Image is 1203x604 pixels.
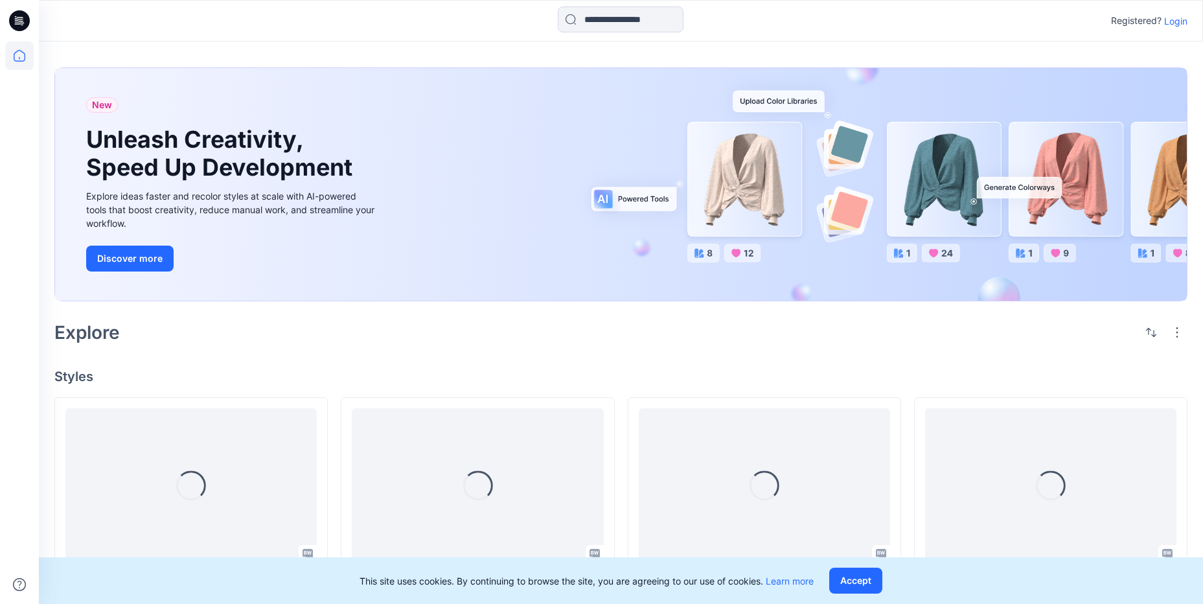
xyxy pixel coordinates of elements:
[829,568,882,594] button: Accept
[54,322,120,343] h2: Explore
[86,246,378,272] a: Discover more
[86,126,358,181] h1: Unleash Creativity, Speed Up Development
[86,189,378,230] div: Explore ideas faster and recolor styles at scale with AI-powered tools that boost creativity, red...
[86,246,174,272] button: Discover more
[1164,14,1187,28] p: Login
[1111,13,1162,29] p: Registered?
[92,97,112,113] span: New
[54,369,1187,384] h4: Styles
[766,575,814,587] a: Learn more
[360,574,814,588] p: This site uses cookies. By continuing to browse the site, you are agreeing to our use of cookies.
